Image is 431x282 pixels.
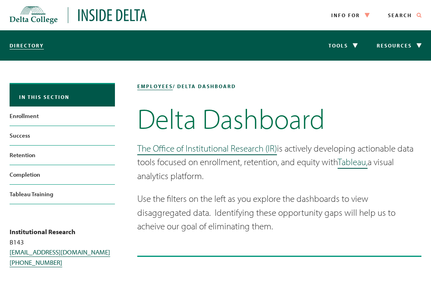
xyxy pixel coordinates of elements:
[10,227,75,236] strong: Institutional Research
[10,126,115,145] a: Success
[10,248,110,256] a: [EMAIL_ADDRESS][DOMAIN_NAME]
[137,105,421,132] h1: Delta Dashboard
[10,84,115,106] button: In this section
[137,142,277,154] a: The Office of Institutional Research (IR)
[319,30,367,61] button: Tools
[10,258,62,266] a: [PHONE_NUMBER]
[10,42,44,49] a: Directory
[338,156,368,168] a: Tableau,
[137,142,421,183] p: is actively developing actionable data tools focused on enrollment, retention, and equity with a ...
[10,146,115,165] a: Retention
[10,165,115,184] a: Completion
[10,238,24,246] span: B143
[137,192,421,233] p: Use the filters on the left as you explore the dashboards to view disaggregated data. Identifying...
[137,83,173,89] a: employees
[10,185,115,204] a: Tableau Training
[173,83,236,89] span: / Delta Dashboard
[10,106,115,126] a: Enrollment
[367,30,431,61] button: Resources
